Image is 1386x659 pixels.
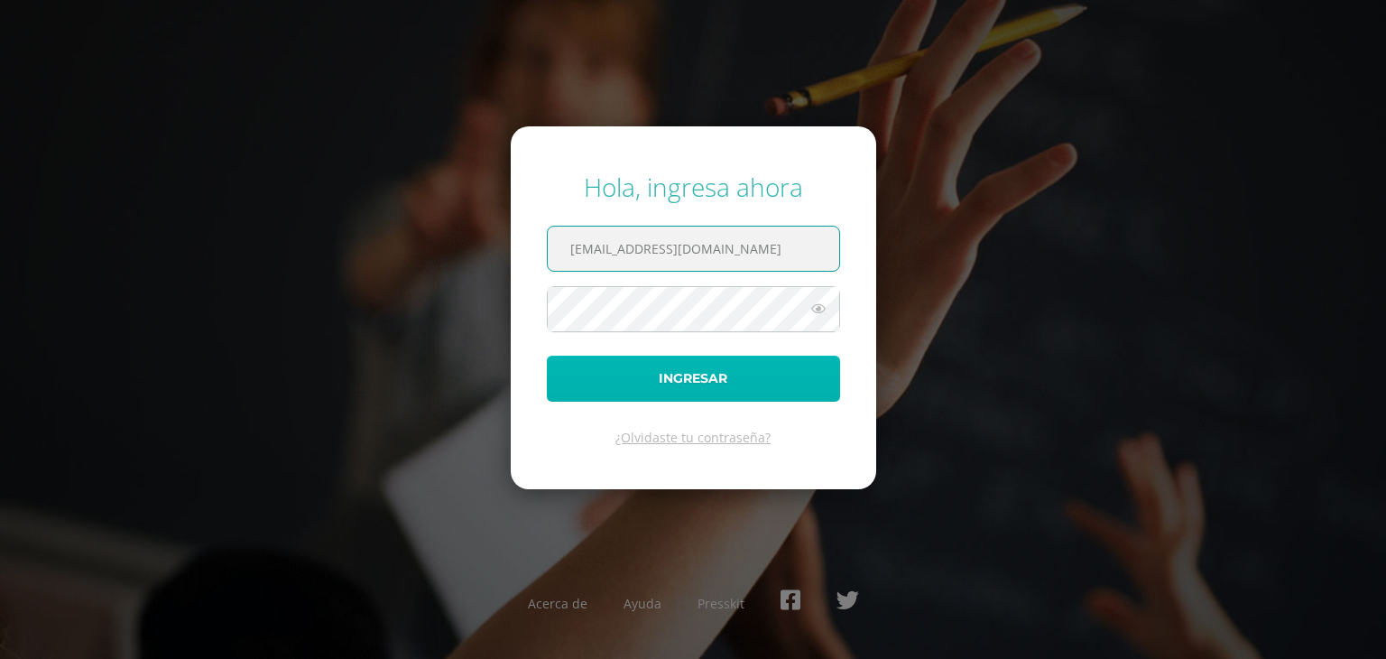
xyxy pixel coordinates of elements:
[547,170,840,204] div: Hola, ingresa ahora
[698,595,744,612] a: Presskit
[547,356,840,402] button: Ingresar
[528,595,587,612] a: Acerca de
[624,595,661,612] a: Ayuda
[548,227,839,271] input: Correo electrónico o usuario
[615,429,771,446] a: ¿Olvidaste tu contraseña?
